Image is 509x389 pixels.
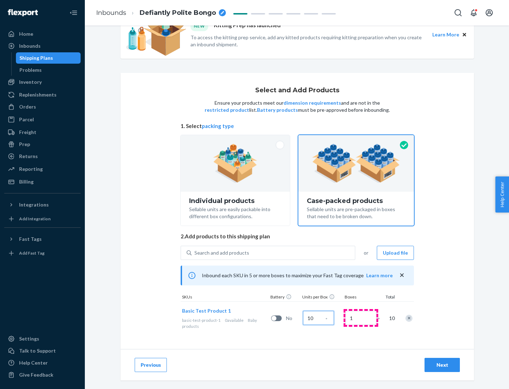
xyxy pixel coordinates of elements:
button: Open notifications [467,6,481,20]
button: Fast Tags [4,233,81,245]
span: = [377,315,384,322]
button: close [398,272,405,279]
div: Remove Item [405,315,413,322]
button: Basic Test Product 1 [182,307,231,314]
button: Close [461,31,468,39]
span: 1. Select [181,122,414,130]
span: or [364,249,368,256]
a: Returns [4,151,81,162]
button: restricted product [205,106,249,114]
p: To access the kitting prep service, add any kitted products requiring kitting preparation when yo... [191,34,426,48]
span: 2. Add products to this shipping plan [181,233,414,240]
button: Give Feedback [4,369,81,381]
div: Individual products [189,197,281,204]
h1: Select and Add Products [255,87,339,94]
button: Integrations [4,199,81,210]
div: Integrations [19,201,49,208]
input: Case Quantity [303,311,334,325]
button: dimension requirements [283,99,341,106]
a: Freight [4,127,81,138]
span: Defiantly Polite Bongo [140,8,216,18]
a: Inbounds [4,40,81,52]
div: Search and add products [194,249,249,256]
a: Orders [4,101,81,112]
span: Basic Test Product 1 [182,308,231,314]
div: Sellable units are easily packable into different box configurations. [189,204,281,220]
div: Settings [19,335,39,342]
a: Inventory [4,76,81,88]
button: Open account menu [482,6,496,20]
p: Ensure your products meet our and are not in the list. must be pre-approved before inbounding. [204,99,391,114]
a: Replenishments [4,89,81,100]
div: Total [379,294,396,301]
a: Billing [4,176,81,187]
img: individual-pack.facf35554cb0f1810c75b2bd6df2d64e.png [213,144,257,183]
div: Sellable units are pre-packaged in boxes that need to be broken down. [307,204,405,220]
div: NEW [191,21,208,31]
div: Parcel [19,116,34,123]
div: Prep [19,141,30,148]
div: Help Center [19,359,48,366]
button: Previous [135,358,167,372]
a: Inbounds [96,9,126,17]
div: Fast Tags [19,236,42,243]
div: Replenishments [19,91,57,98]
div: Inventory [19,79,42,86]
div: Case-packed products [307,197,405,204]
div: Talk to Support [19,347,56,354]
a: Parcel [4,114,81,125]
span: No [286,315,300,322]
a: Help Center [4,357,81,368]
div: Inbounds [19,42,41,50]
div: Units per Box [301,294,343,301]
a: Prep [4,139,81,150]
div: Freight [19,129,36,136]
div: Inbound each SKU in 5 or more boxes to maximize your Fast Tag coverage [181,266,414,285]
button: Upload file [377,246,414,260]
div: Problems [19,66,42,74]
div: Returns [19,153,38,160]
div: Baby products [182,317,268,329]
a: Add Integration [4,213,81,225]
a: Add Fast Tag [4,248,81,259]
button: Help Center [495,176,509,213]
a: Reporting [4,163,81,175]
div: Billing [19,178,34,185]
button: Battery products [257,106,298,114]
a: Problems [16,64,81,76]
a: Home [4,28,81,40]
div: Shipping Plans [19,54,53,62]
button: packing type [202,122,234,130]
div: Give Feedback [19,371,53,378]
span: 0 available [225,318,244,323]
div: Reporting [19,166,43,173]
span: 10 [388,315,395,322]
button: Open Search Box [451,6,465,20]
div: Boxes [343,294,379,301]
button: Learn More [432,31,459,39]
div: Battery [269,294,301,301]
p: Kitting Prep has launched [214,21,281,31]
span: basic-test-product-1 [182,318,221,323]
img: case-pack.59cecea509d18c883b923b81aeac6d0b.png [312,144,400,183]
img: Flexport logo [8,9,38,16]
a: Talk to Support [4,345,81,356]
div: Home [19,30,33,37]
div: Orders [19,103,36,110]
a: Shipping Plans [16,52,81,64]
ol: breadcrumbs [90,2,232,23]
a: Settings [4,333,81,344]
input: Number of boxes [345,311,376,325]
div: Next [431,361,454,368]
button: Learn more [366,272,393,279]
div: Add Fast Tag [19,250,45,256]
button: Next [425,358,460,372]
button: Close Navigation [66,6,81,20]
div: SKUs [181,294,269,301]
div: Add Integration [19,216,51,222]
